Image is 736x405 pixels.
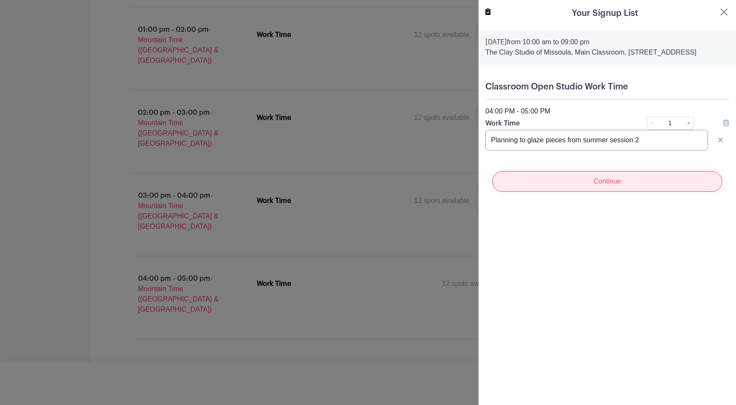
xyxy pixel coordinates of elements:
[485,82,729,92] h5: Classroom Open Studio Work Time
[572,7,638,20] h5: Your Signup List
[719,7,729,17] button: Close
[684,117,694,130] a: +
[485,118,623,129] p: Work Time
[485,47,729,58] p: The Clay Studio of Missoula, Main Classroom, [STREET_ADDRESS]
[492,171,722,192] input: Continue
[485,39,507,46] strong: [DATE]
[480,106,734,117] div: 04:00 PM - 05:00 PM
[485,37,729,47] p: from 10:00 am to 09:00 pm
[485,130,708,150] input: Note
[647,117,656,130] a: -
